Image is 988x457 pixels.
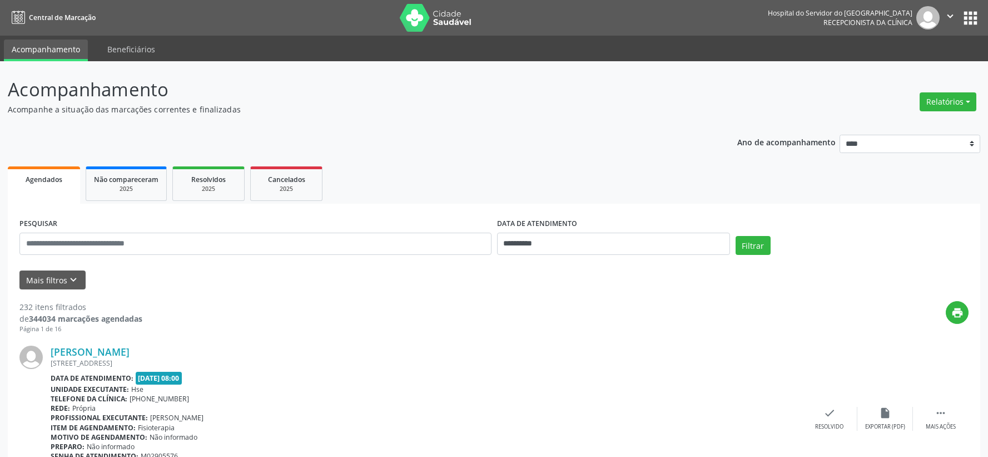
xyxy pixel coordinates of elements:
strong: 344034 marcações agendadas [29,313,142,324]
b: Telefone da clínica: [51,394,127,404]
span: Não informado [150,433,197,442]
a: Central de Marcação [8,8,96,27]
b: Rede: [51,404,70,413]
i: insert_drive_file [879,407,891,419]
span: Central de Marcação [29,13,96,22]
img: img [19,346,43,369]
div: Exportar (PDF) [865,423,905,431]
img: img [916,6,940,30]
div: Resolvido [815,423,843,431]
button: Relatórios [920,92,976,111]
a: [PERSON_NAME] [51,346,130,358]
div: 2025 [94,185,158,193]
div: [STREET_ADDRESS] [51,358,802,368]
span: [DATE] 08:00 [136,372,182,385]
b: Item de agendamento: [51,423,136,433]
i:  [935,407,947,419]
span: Hse [131,385,143,394]
a: Beneficiários [100,40,163,59]
button: apps [961,8,980,28]
div: 232 itens filtrados [19,301,142,313]
b: Preparo: [51,442,85,451]
label: DATA DE ATENDIMENTO [497,215,577,233]
button: Mais filtroskeyboard_arrow_down [19,271,86,290]
span: Cancelados [268,175,305,184]
span: [PERSON_NAME] [150,413,203,422]
span: Não compareceram [94,175,158,184]
p: Ano de acompanhamento [737,135,836,149]
b: Motivo de agendamento: [51,433,147,442]
i: keyboard_arrow_down [67,274,80,286]
div: 2025 [181,185,236,193]
i: check [823,407,836,419]
div: Hospital do Servidor do [GEOGRAPHIC_DATA] [768,8,912,18]
button: Filtrar [736,236,771,255]
span: Não informado [87,442,135,451]
i: print [951,307,964,319]
span: [PHONE_NUMBER] [130,394,189,404]
div: Mais ações [926,423,956,431]
label: PESQUISAR [19,215,57,233]
p: Acompanhamento [8,76,688,104]
button: print [946,301,969,324]
div: de [19,313,142,325]
div: Página 1 de 16 [19,325,142,334]
div: 2025 [259,185,314,193]
span: Própria [72,404,96,413]
button:  [940,6,961,30]
b: Profissional executante: [51,413,148,422]
span: Recepcionista da clínica [823,18,912,27]
b: Data de atendimento: [51,374,133,383]
b: Unidade executante: [51,385,129,394]
span: Resolvidos [191,175,226,184]
a: Acompanhamento [4,40,88,61]
i:  [944,10,956,22]
p: Acompanhe a situação das marcações correntes e finalizadas [8,104,688,115]
span: Agendados [26,175,62,184]
span: Fisioterapia [138,423,175,433]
